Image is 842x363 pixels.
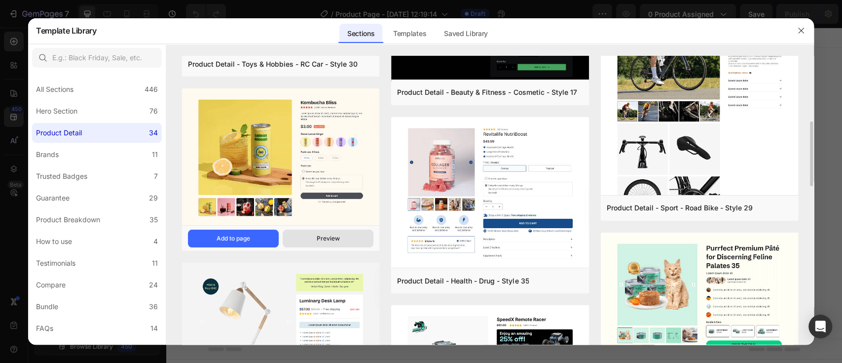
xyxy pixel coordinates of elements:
img: pd35-2.png [391,117,588,270]
div: 34 [149,127,158,139]
div: Product Detail - Health - Drug - Style 35 [397,275,529,287]
div: 11 [152,149,158,161]
div: Preview [317,234,340,243]
div: Product Breakdown [36,214,100,226]
div: Guarantee [36,192,70,204]
div: Hero Section [36,105,77,117]
div: Open Intercom Messenger [808,315,832,338]
button: Add sections [266,190,334,210]
div: Templates [385,24,434,43]
div: 11 [152,257,158,269]
div: Bundle [36,301,58,313]
div: All Sections [36,83,73,95]
div: 76 [149,105,158,117]
div: Sections [339,24,382,43]
div: Product Detail - Sport - Road Bike - Style 29 [607,202,753,214]
div: Saved Library [436,24,496,43]
button: Add to page [188,230,279,247]
div: 35 [149,214,158,226]
div: Start with Sections from sidebar [278,170,398,182]
div: 36 [149,301,158,313]
div: 14 [150,323,158,334]
div: 7 [154,170,158,182]
div: Compare [36,279,66,291]
h2: Template Library [36,18,97,43]
div: Product Detail - Toys & Hobbies - RC Car - Style 30 [188,58,358,70]
div: Product Detail - Beauty & Fitness - Cosmetic - Style 17 [397,86,577,98]
button: Add elements [340,190,409,210]
div: 29 [149,192,158,204]
img: pd39.png [182,88,379,227]
div: Social Proof [36,344,74,356]
input: E.g.: Black Friday, Sale, etc. [32,48,162,68]
div: How to use [36,236,72,247]
div: FAQs [36,323,53,334]
div: Start with Generating from URL or image [272,245,404,253]
div: 24 [149,279,158,291]
button: Preview [283,230,373,247]
div: 43 [149,344,158,356]
div: Add to page [217,234,250,243]
div: Product Detail [36,127,82,139]
div: Brands [36,149,59,161]
div: 4 [153,236,158,247]
div: Trusted Badges [36,170,87,182]
div: Testimonials [36,257,75,269]
div: 446 [145,83,158,95]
